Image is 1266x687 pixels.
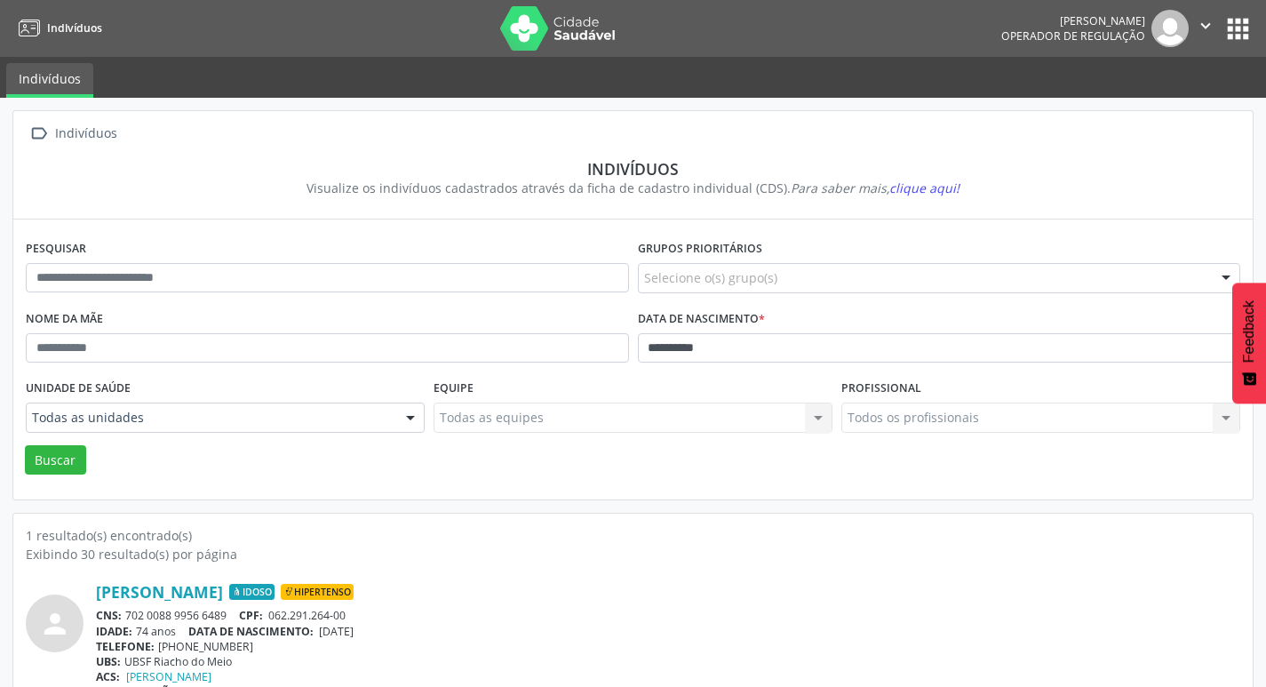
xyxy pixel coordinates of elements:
span: Selecione o(s) grupo(s) [644,268,777,287]
span: IDADE: [96,624,132,639]
span: CPF: [239,608,263,623]
div: UBSF Riacho do Meio [96,654,1240,669]
div: [PERSON_NAME] [1001,13,1145,28]
span: Todas as unidades [32,409,388,427]
a:  Indivíduos [26,121,120,147]
div: 702 0088 9956 6489 [96,608,1240,623]
div: Indivíduos [52,121,120,147]
span: Indivíduos [47,20,102,36]
label: Nome da mãe [26,306,103,333]
label: Pesquisar [26,236,86,263]
i: Para saber mais, [791,180,959,196]
span: UBS: [96,654,121,669]
label: Grupos prioritários [638,236,762,263]
button: Feedback - Mostrar pesquisa [1232,283,1266,403]
a: [PERSON_NAME] [96,582,223,602]
span: [DATE] [319,624,354,639]
span: CNS: [96,608,122,623]
span: Idoso [229,584,275,600]
img: img [1151,10,1189,47]
div: Visualize os indivíduos cadastrados através da ficha de cadastro individual (CDS). [38,179,1228,197]
a: [PERSON_NAME] [126,669,211,684]
button: apps [1222,13,1254,44]
span: ACS: [96,669,120,684]
a: Indivíduos [6,63,93,98]
label: Data de nascimento [638,306,765,333]
span: clique aqui! [889,180,959,196]
div: 1 resultado(s) encontrado(s) [26,526,1240,545]
div: [PHONE_NUMBER] [96,639,1240,654]
span: Operador de regulação [1001,28,1145,44]
span: Feedback [1241,300,1257,363]
i:  [1196,16,1215,36]
span: TELEFONE: [96,639,155,654]
span: DATA DE NASCIMENTO: [188,624,314,639]
button:  [1189,10,1222,47]
i:  [26,121,52,147]
button: Buscar [25,445,86,475]
label: Profissional [841,375,921,403]
a: Indivíduos [12,13,102,43]
label: Unidade de saúde [26,375,131,403]
div: 74 anos [96,624,1240,639]
label: Equipe [434,375,474,403]
div: Indivíduos [38,159,1228,179]
span: Hipertenso [281,584,354,600]
div: Exibindo 30 resultado(s) por página [26,545,1240,563]
span: 062.291.264-00 [268,608,346,623]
